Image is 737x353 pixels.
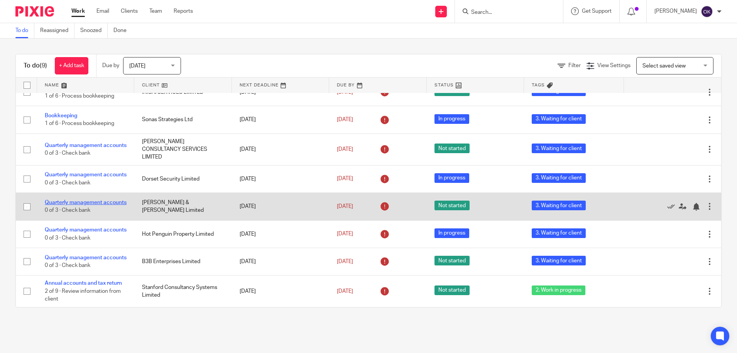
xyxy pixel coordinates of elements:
[532,228,586,238] span: 3. Waiting for client
[337,117,353,122] span: [DATE]
[654,7,697,15] p: [PERSON_NAME]
[337,259,353,264] span: [DATE]
[582,8,612,14] span: Get Support
[71,7,85,15] a: Work
[45,180,90,186] span: 0 of 3 · Check bank
[45,263,90,268] span: 0 of 3 · Check bank
[134,248,232,275] td: B3B Enterprises Limited
[96,7,109,15] a: Email
[701,5,713,18] img: svg%3E
[337,147,353,152] span: [DATE]
[15,6,54,17] img: Pixie
[134,106,232,133] td: Sonas Strategies Ltd
[434,201,470,210] span: Not started
[174,7,193,15] a: Reports
[434,173,469,183] span: In progress
[532,83,545,87] span: Tags
[337,231,353,237] span: [DATE]
[45,255,127,260] a: Quarterly management accounts
[45,93,114,99] span: 1 of 6 · Process bookkeeping
[532,256,586,265] span: 3. Waiting for client
[134,165,232,193] td: Dorset Security Limited
[597,63,631,68] span: View Settings
[45,280,122,286] a: Annual accounts and tax return
[232,193,329,220] td: [DATE]
[532,144,586,153] span: 3. Waiting for client
[45,172,127,177] a: Quarterly management accounts
[102,62,119,69] p: Due by
[532,114,586,124] span: 3. Waiting for client
[80,23,108,38] a: Snoozed
[45,235,90,241] span: 0 of 3 · Check bank
[45,289,121,302] span: 2 of 9 · Review information from client
[434,285,470,295] span: Not started
[24,62,47,70] h1: To do
[532,201,586,210] span: 3. Waiting for client
[45,227,127,233] a: Quarterly management accounts
[45,208,90,213] span: 0 of 3 · Check bank
[121,7,138,15] a: Clients
[232,133,329,165] td: [DATE]
[40,62,47,69] span: (9)
[134,275,232,307] td: Stanford Consultancy Systems Limited
[113,23,132,38] a: Done
[337,204,353,209] span: [DATE]
[232,106,329,133] td: [DATE]
[532,285,585,295] span: 2. Work in progress
[45,113,77,118] a: Bookkeeping
[134,133,232,165] td: [PERSON_NAME] CONSULTANCY SERVICES LIMITED
[40,23,74,38] a: Reassigned
[434,114,469,124] span: In progress
[55,57,88,74] a: + Add task
[232,275,329,307] td: [DATE]
[232,165,329,193] td: [DATE]
[434,144,470,153] span: Not started
[149,7,162,15] a: Team
[337,176,353,182] span: [DATE]
[470,9,540,16] input: Search
[129,63,145,69] span: [DATE]
[642,63,686,69] span: Select saved view
[568,63,581,68] span: Filter
[15,23,34,38] a: To do
[45,143,127,148] a: Quarterly management accounts
[134,220,232,248] td: Hot Penguin Property Limited
[337,90,353,95] span: [DATE]
[45,150,90,156] span: 0 of 3 · Check bank
[45,200,127,205] a: Quarterly management accounts
[232,220,329,248] td: [DATE]
[134,193,232,220] td: [PERSON_NAME] & [PERSON_NAME] Limited
[434,256,470,265] span: Not started
[337,289,353,294] span: [DATE]
[532,173,586,183] span: 3. Waiting for client
[45,121,114,127] span: 1 of 6 · Process bookkeeping
[232,248,329,275] td: [DATE]
[667,203,679,210] a: Mark as done
[434,228,469,238] span: In progress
